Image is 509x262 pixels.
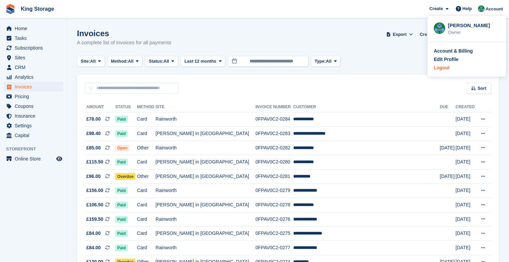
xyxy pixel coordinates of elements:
[326,58,332,65] span: All
[15,53,55,62] span: Sites
[156,141,256,155] td: Rainworth
[455,155,476,170] td: [DATE]
[181,56,225,67] button: Last 12 months
[385,29,414,40] button: Export
[115,116,128,123] span: Paid
[311,56,340,67] button: Type: All
[115,159,128,166] span: Paid
[3,154,63,163] a: menu
[5,4,15,14] img: stora-icon-8386f47178a22dfd0bd8f6a31ec36ba5ce8667c1dd55bd0f319d3a0aa187defe.svg
[15,34,55,43] span: Tasks
[3,63,63,72] a: menu
[149,58,163,65] span: Status:
[81,58,90,65] span: Site:
[6,146,67,152] span: Storefront
[85,102,115,113] th: Amount
[145,56,178,67] button: Status: All
[86,144,101,151] span: £85.00
[15,154,55,163] span: Online Store
[86,230,101,237] span: £84.00
[156,226,256,241] td: [PERSON_NAME] in [GEOGRAPHIC_DATA]
[107,56,143,67] button: Method: All
[15,82,55,91] span: Invoices
[434,64,449,71] div: Logout
[115,145,130,151] span: Open
[115,173,136,180] span: Overdue
[156,102,256,113] th: Site
[18,3,57,14] a: King Storage
[255,212,293,226] td: 0FPAV0C2-0276
[440,141,455,155] td: [DATE]
[111,58,128,65] span: Method:
[315,58,326,65] span: Type:
[137,226,156,241] td: Card
[115,202,128,208] span: Paid
[15,92,55,101] span: Pricing
[15,121,55,130] span: Settings
[3,131,63,140] a: menu
[164,58,169,65] span: All
[15,111,55,121] span: Insurance
[128,58,134,65] span: All
[137,198,156,212] td: Card
[86,158,103,166] span: £115.50
[393,31,407,38] span: Export
[115,130,128,137] span: Paid
[77,39,171,47] p: A complete list of invoices for all payments
[455,141,476,155] td: [DATE]
[440,102,455,113] th: Due
[434,56,500,63] a: Edit Profile
[86,116,101,123] span: £78.00
[156,170,256,184] td: [PERSON_NAME] in [GEOGRAPHIC_DATA]
[3,43,63,53] a: menu
[455,127,476,141] td: [DATE]
[15,63,55,72] span: CRM
[86,130,101,137] span: £98.40
[434,56,458,63] div: Edit Profile
[462,5,472,12] span: Help
[156,198,256,212] td: [PERSON_NAME] in [GEOGRAPHIC_DATA]
[115,187,128,194] span: Paid
[77,56,105,67] button: Site: All
[15,102,55,111] span: Coupons
[137,141,156,155] td: Other
[455,241,476,255] td: [DATE]
[15,24,55,33] span: Home
[55,155,63,163] a: Preview store
[3,102,63,111] a: menu
[156,127,256,141] td: [PERSON_NAME] in [GEOGRAPHIC_DATA]
[115,216,128,223] span: Paid
[255,141,293,155] td: 0FPAV0C2-0282
[455,226,476,241] td: [DATE]
[293,102,440,113] th: Customer
[434,22,445,34] img: John King
[86,216,103,223] span: £159.50
[86,201,103,208] span: £106.50
[156,184,256,198] td: Rainworth
[255,102,293,113] th: Invoice Number
[156,241,256,255] td: Rainworth
[137,112,156,127] td: Card
[455,112,476,127] td: [DATE]
[115,245,128,251] span: Paid
[15,43,55,53] span: Subscriptions
[455,198,476,212] td: [DATE]
[15,131,55,140] span: Capital
[448,22,500,28] div: [PERSON_NAME]
[15,72,55,82] span: Analytics
[137,170,156,184] td: Other
[434,64,500,71] a: Logout
[255,198,293,212] td: 0FPAV0C2-0278
[3,72,63,82] a: menu
[255,241,293,255] td: 0FPAV0C2-0277
[255,170,293,184] td: 0FPAV0C2-0281
[115,102,137,113] th: Status
[3,24,63,33] a: menu
[115,230,128,237] span: Paid
[137,241,156,255] td: Card
[184,58,216,65] span: Last 12 months
[455,170,476,184] td: [DATE]
[3,53,63,62] a: menu
[137,184,156,198] td: Card
[478,85,486,92] span: Sort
